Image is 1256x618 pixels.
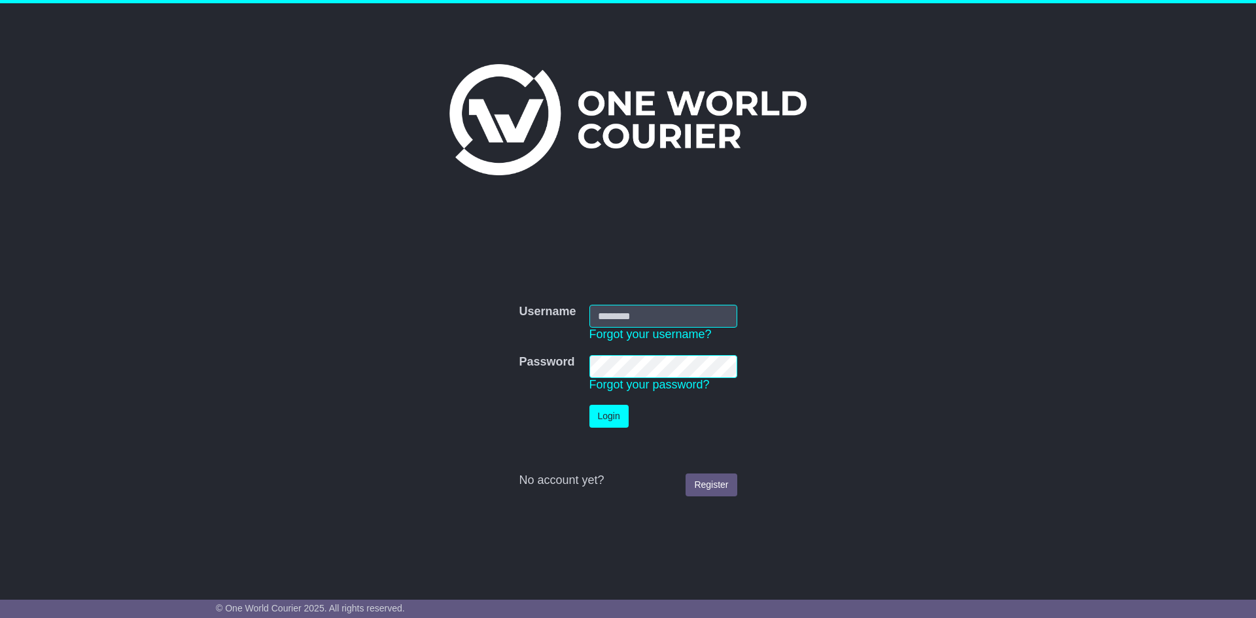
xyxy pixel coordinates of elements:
a: Forgot your username? [589,328,712,341]
span: © One World Courier 2025. All rights reserved. [216,603,405,613]
img: One World [449,64,807,175]
a: Register [686,473,737,496]
a: Forgot your password? [589,378,710,391]
label: Password [519,355,574,369]
label: Username [519,305,576,319]
button: Login [589,405,629,428]
div: No account yet? [519,473,737,488]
